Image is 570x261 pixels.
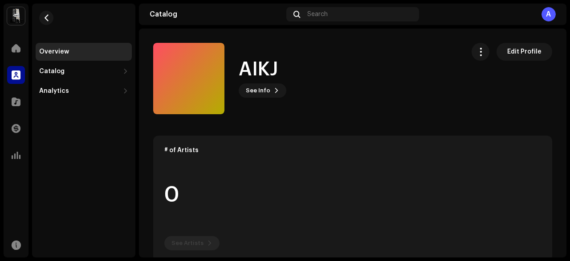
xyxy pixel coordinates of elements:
img: 28cd5e4f-d8b3-4e3e-9048-38ae6d8d791a [7,7,25,25]
h1: AIKJ [239,59,278,80]
div: Catalog [150,11,283,18]
div: Catalog [39,68,65,75]
button: Edit Profile [497,43,552,61]
button: See Info [239,83,286,98]
re-m-nav-dropdown: Catalog [36,62,132,80]
re-m-nav-dropdown: Analytics [36,82,132,100]
span: Edit Profile [507,43,541,61]
div: Overview [39,48,69,55]
re-m-nav-item: Overview [36,43,132,61]
span: Search [307,11,328,18]
div: Analytics [39,87,69,95]
span: See Info [246,82,270,99]
div: A [541,7,556,21]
